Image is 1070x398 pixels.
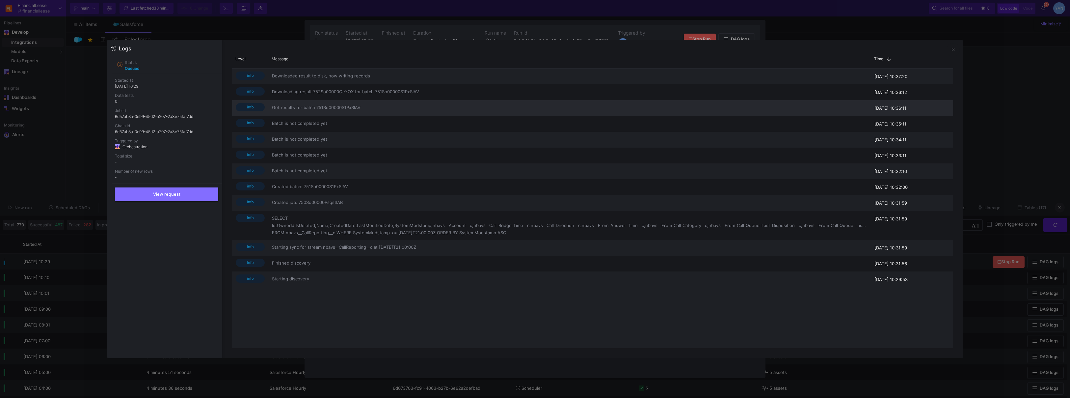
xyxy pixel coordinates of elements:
[272,88,867,95] span: Downloading result 752So00000OeYOX for batch 751So00000S1PxSIAV
[871,132,953,148] div: [DATE] 10:34:11
[115,123,222,129] p: Chain Id
[236,151,265,159] span: info
[272,120,867,127] span: Batch is not completed yet
[115,77,222,83] p: Started at
[115,187,218,201] button: View request
[871,256,953,271] div: [DATE] 10:31:56
[153,192,180,197] span: View request
[272,199,867,206] span: Created job: 750So00000PsqstIAB
[236,103,265,111] span: info
[115,108,222,114] p: Job Id
[871,116,953,132] div: [DATE] 10:35:11
[235,56,246,61] span: Level
[115,83,222,89] p: [DATE] 10:29
[871,163,953,179] div: [DATE] 10:32:10
[871,240,953,256] div: [DATE] 10:31:59
[122,144,147,150] span: Orchestration
[236,198,265,206] span: info
[236,135,265,143] span: info
[115,174,222,180] p: -
[871,100,953,116] div: [DATE] 10:36:11
[871,211,953,240] div: [DATE] 10:31:59
[125,66,140,71] p: queued
[272,275,867,282] span: Starting discovery
[272,135,867,143] span: Batch is not completed yet
[871,84,953,100] div: [DATE] 10:36:12
[115,114,222,120] p: 6d57ab8a-0e99-45d2-a207-2a3e75faf7dd
[871,271,953,287] div: [DATE] 10:29:53
[272,72,867,79] span: Downloaded result to disk, now writing records
[236,166,265,175] span: info
[272,151,867,158] span: Batch is not completed yet
[871,69,953,84] div: [DATE] 10:37:20
[272,183,867,190] span: Created batch: 751So00000S1PxSIAV
[272,104,867,111] span: Get results for batch 751So00000S1PxSIAV
[115,99,222,104] p: 0
[272,56,288,61] span: Message
[236,182,265,190] span: info
[871,148,953,163] div: [DATE] 10:33:11
[272,167,867,174] span: Batch is not completed yet
[115,159,222,165] p: -
[272,259,867,267] span: Finished discovery
[236,87,265,96] span: info
[874,56,883,61] span: Time
[236,119,265,127] span: info
[236,214,265,222] span: info
[115,129,222,135] p: 6d57ab8a-0e99-45d2-a207-2a3e75faf7dd
[115,144,120,149] img: Orchestration logo
[115,93,222,99] p: Data tests
[119,45,131,52] div: Logs
[115,168,222,174] p: Number of new rows
[272,214,867,236] span: SELECT Id,OwnerId,IsDeleted,Name,CreatedDate,LastModifiedDate,SystemModstamp,nbavs__Account__c,nb...
[236,243,265,251] span: info
[871,179,953,195] div: [DATE] 10:32:00
[272,243,867,251] span: Starting sync for stream nbavs__CallReporting__c at [DATE]T21:00:00Z
[115,138,222,144] p: Triggered by
[115,153,222,159] p: Total size
[871,195,953,211] div: [DATE] 10:31:59
[236,71,265,80] span: info
[236,259,265,267] span: info
[125,60,140,66] p: Status
[236,274,265,283] span: info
